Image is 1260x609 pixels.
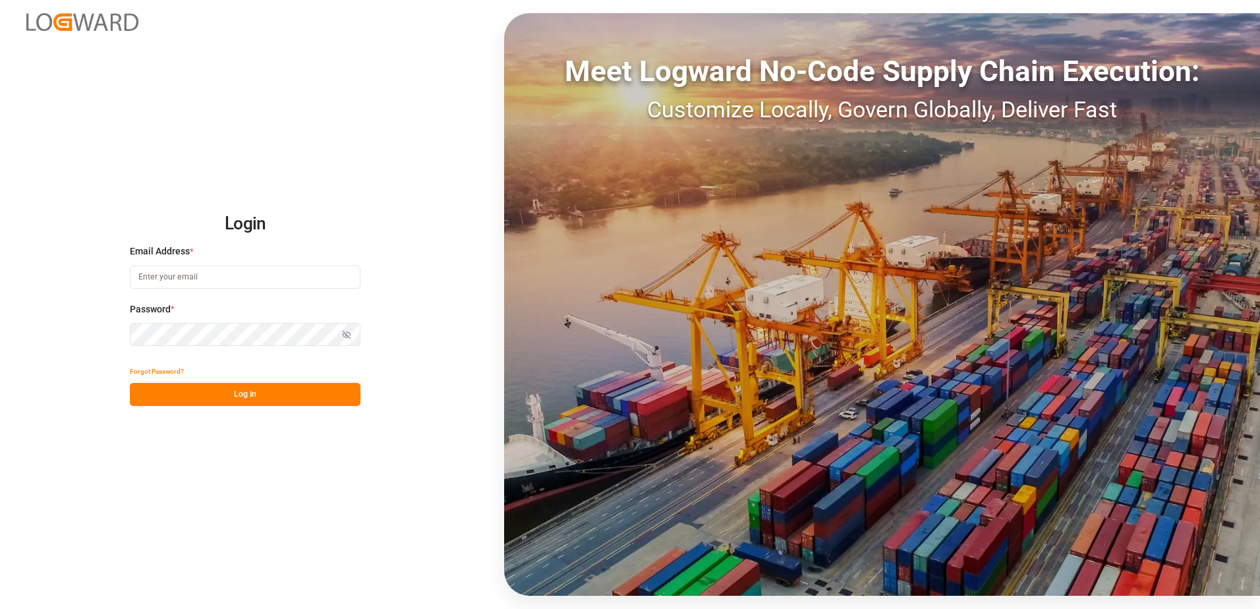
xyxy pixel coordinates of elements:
[504,93,1260,127] div: Customize Locally, Govern Globally, Deliver Fast
[130,203,360,245] h2: Login
[26,13,138,31] img: Logward_new_orange.png
[130,245,190,258] span: Email Address
[130,266,360,289] input: Enter your email
[130,360,184,383] button: Forgot Password?
[130,303,171,316] span: Password
[130,383,360,406] button: Log In
[504,49,1260,93] div: Meet Logward No-Code Supply Chain Execution:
